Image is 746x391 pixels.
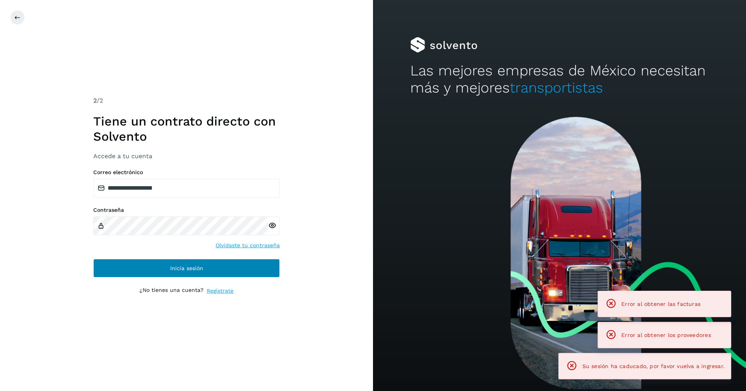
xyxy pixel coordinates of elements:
[93,259,280,278] button: Inicia sesión
[139,287,204,295] p: ¿No tienes una cuenta?
[510,79,603,96] span: transportistas
[93,114,280,144] h1: Tiene un contrato directo con Solvento
[93,97,97,104] span: 2
[93,207,280,213] label: Contraseña
[216,241,280,250] a: Olvidaste tu contraseña
[410,62,709,97] h2: Las mejores empresas de México necesitan más y mejores
[93,169,280,176] label: Correo electrónico
[207,287,234,295] a: Regístrate
[582,363,725,369] span: Su sesión ha caducado, por favor vuelva a ingresar.
[621,332,711,338] span: Error al obtener los proveedores
[93,152,280,160] h3: Accede a tu cuenta
[170,265,203,271] span: Inicia sesión
[93,96,280,105] div: /2
[621,301,701,307] span: Error al obtener las facturas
